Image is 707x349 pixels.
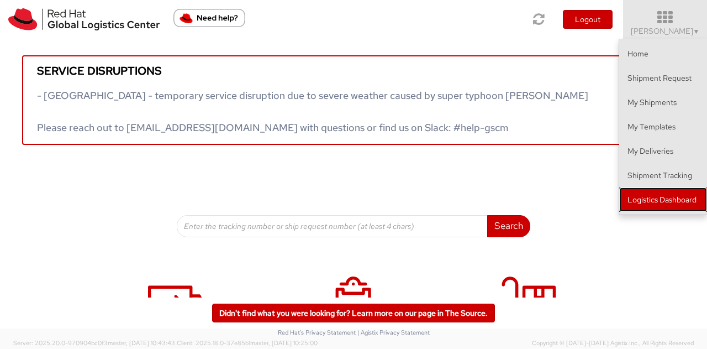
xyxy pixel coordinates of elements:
[37,65,670,77] h5: Service disruptions
[37,89,588,134] span: - [GEOGRAPHIC_DATA] - temporary service disruption due to severe weather caused by super typhoon ...
[8,8,160,30] img: rh-logistics-00dfa346123c4ec078e1.svg
[619,66,707,90] a: Shipment Request
[693,27,700,36] span: ▼
[278,329,356,336] a: Red Hat's Privacy Statement
[532,339,694,348] span: Copyright © [DATE]-[DATE] Agistix Inc., All Rights Reserved
[619,163,707,187] a: Shipment Tracking
[619,41,707,66] a: Home
[563,10,613,29] button: Logout
[250,339,318,347] span: master, [DATE] 10:25:00
[619,139,707,163] a: My Deliveries
[631,26,700,36] span: [PERSON_NAME]
[108,339,175,347] span: master, [DATE] 10:43:43
[22,55,685,145] a: Service disruptions - [GEOGRAPHIC_DATA] - temporary service disruption due to severe weather caus...
[173,9,245,27] button: Need help?
[177,215,488,237] input: Enter the tracking number or ship request number (at least 4 chars)
[13,339,175,347] span: Server: 2025.20.0-970904bc0f3
[212,304,495,322] a: Didn't find what you were looking for? Learn more on our page in The Source.
[619,90,707,114] a: My Shipments
[487,215,530,237] button: Search
[619,187,707,212] a: Logistics Dashboard
[357,329,430,336] a: | Agistix Privacy Statement
[619,114,707,139] a: My Templates
[177,339,318,347] span: Client: 2025.18.0-37e85b1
